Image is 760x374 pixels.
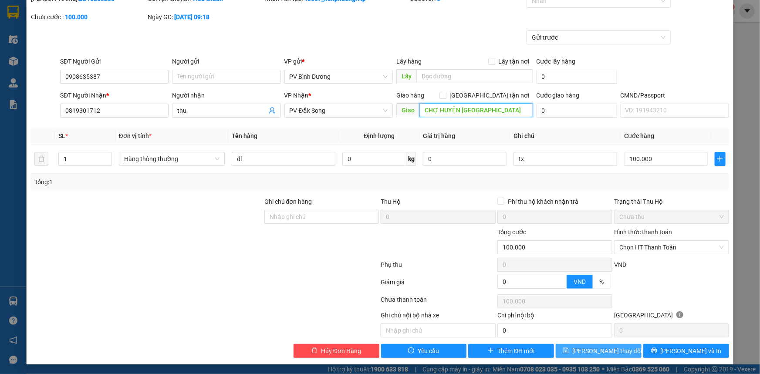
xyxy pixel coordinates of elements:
[284,92,309,99] span: VP Nhận
[381,198,401,205] span: Thu Hộ
[172,91,280,100] div: Người nhận
[614,197,729,206] div: Trạng thái Thu Hộ
[232,152,335,166] input: VD: Bàn, Ghế
[264,198,312,205] label: Ghi chú đơn hàng
[23,14,71,47] strong: CÔNG TY TNHH [GEOGRAPHIC_DATA] 214 QL13 - P.26 - Q.BÌNH THẠNH - TP HCM 1900888606
[537,70,617,84] input: Cước lấy hàng
[651,347,657,354] span: printer
[497,310,612,323] div: Chi phí nội bộ
[423,132,455,139] span: Giá trị hàng
[380,277,497,293] div: Giảm giá
[381,344,467,358] button: exclamation-circleYêu cầu
[83,39,123,46] span: 10:26:38 [DATE]
[624,132,654,139] span: Cước hàng
[572,346,642,356] span: [PERSON_NAME] thay đổi
[408,347,414,354] span: exclamation-circle
[269,107,276,114] span: user-add
[497,229,526,236] span: Tổng cước
[537,58,576,65] label: Cước lấy hàng
[88,61,109,66] span: PV Đắk Mil
[497,346,534,356] span: Thêm ĐH mới
[30,52,101,59] strong: BIÊN NHẬN GỬI HÀNG HOÁ
[619,210,724,223] span: Chưa thu
[715,152,726,166] button: plus
[556,344,642,358] button: save[PERSON_NAME] thay đổi
[381,310,496,323] div: Ghi chú nội bộ nhà xe
[614,229,672,236] label: Hình thức thanh toán
[174,13,209,20] b: [DATE] 09:18
[88,33,123,39] span: BD10250268
[510,128,621,145] th: Ghi chú
[574,278,586,285] span: VND
[364,132,395,139] span: Định lượng
[60,57,169,66] div: SĐT Người Gửi
[621,91,729,100] div: CMND/Passport
[495,57,533,66] span: Lấy tận nơi
[34,152,48,166] button: delete
[31,12,146,22] div: Chưa cước :
[9,20,20,41] img: logo
[380,295,497,310] div: Chưa thanh toán
[381,323,496,337] input: Nhập ghi chú
[468,344,554,358] button: plusThêm ĐH mới
[148,12,263,22] div: Ngày GD:
[416,69,533,83] input: Dọc đường
[643,344,729,358] button: printer[PERSON_NAME] và In
[396,69,416,83] span: Lấy
[380,260,497,275] div: Phụ thu
[488,347,494,354] span: plus
[119,132,152,139] span: Đơn vị tính
[513,152,617,166] input: Ghi Chú
[34,177,294,187] div: Tổng: 1
[599,278,604,285] span: %
[419,103,533,117] input: Dọc đường
[124,152,220,165] span: Hàng thông thường
[311,347,318,354] span: delete
[264,210,379,224] input: Ghi chú đơn hàng
[284,57,393,66] div: VP gửi
[9,61,18,73] span: Nơi gửi:
[407,152,416,166] span: kg
[290,104,388,117] span: PV Đắk Song
[60,91,169,100] div: SĐT Người Nhận
[614,261,626,268] span: VND
[67,61,81,73] span: Nơi nhận:
[676,311,683,318] span: info-circle
[532,31,665,44] span: Gửi trước
[232,132,257,139] span: Tên hàng
[396,92,424,99] span: Giao hàng
[396,103,419,117] span: Giao
[446,91,533,100] span: [GEOGRAPHIC_DATA] tận nơi
[58,132,65,139] span: SL
[504,197,582,206] span: Phí thu hộ khách nhận trả
[65,13,88,20] b: 100.000
[537,92,580,99] label: Cước giao hàng
[619,241,724,254] span: Chọn HT Thanh Toán
[715,155,725,162] span: plus
[321,346,361,356] span: Hủy Đơn Hàng
[563,347,569,354] span: save
[396,58,422,65] span: Lấy hàng
[537,104,617,118] input: Cước giao hàng
[614,310,729,323] div: [GEOGRAPHIC_DATA]
[172,57,280,66] div: Người gửi
[290,70,388,83] span: PV Bình Dương
[294,344,379,358] button: deleteHủy Đơn Hàng
[661,346,722,356] span: [PERSON_NAME] và In
[418,346,439,356] span: Yêu cầu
